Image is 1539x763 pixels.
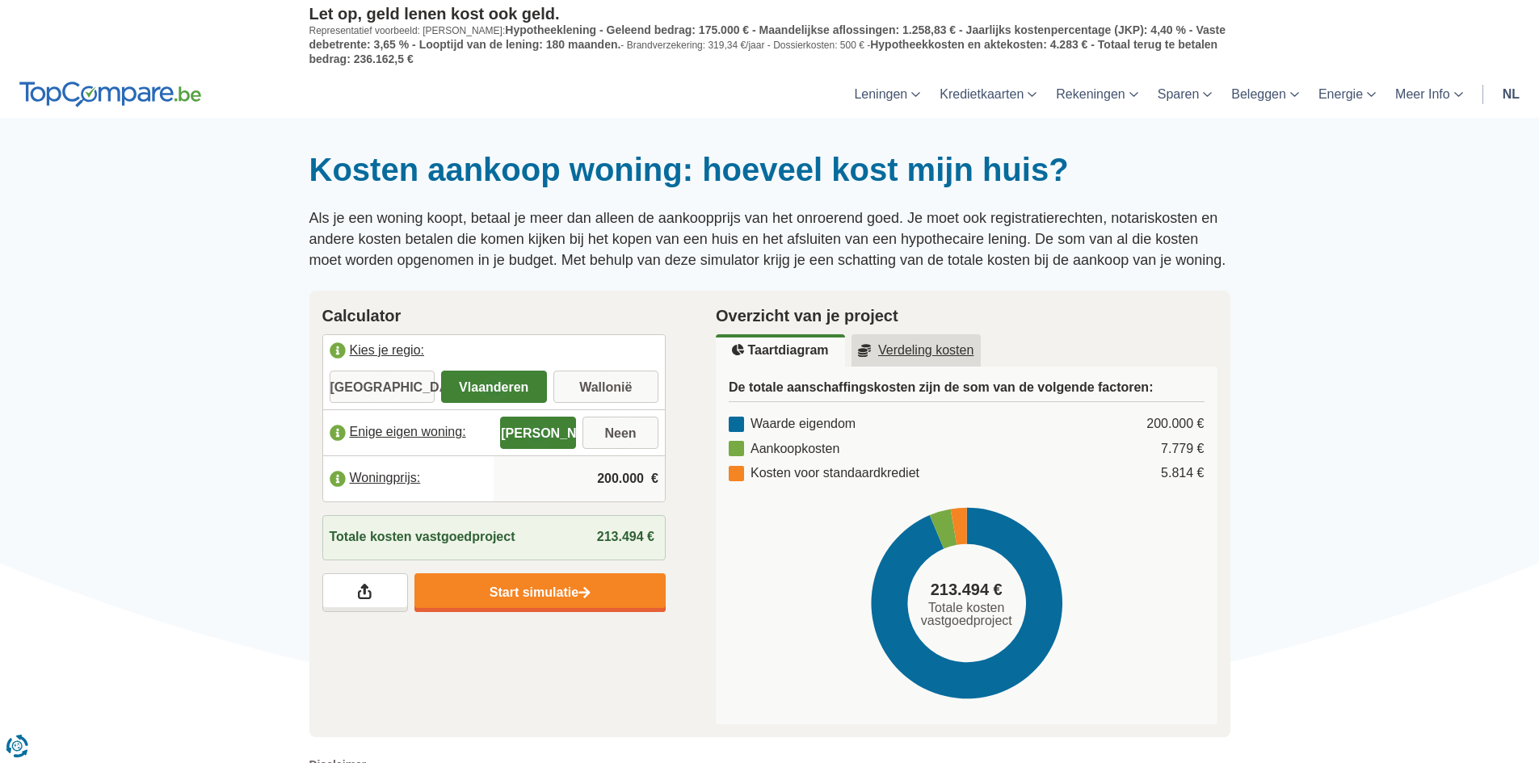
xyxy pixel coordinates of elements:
a: Beleggen [1222,70,1309,118]
h3: De totale aanschaffingskosten zijn de som van de volgende factoren: [729,379,1205,402]
span: Hypotheekkosten en aktekosten: 4.283 € - Totaal terug te betalen bedrag: 236.162,5 € [309,38,1218,65]
div: 7.779 € [1161,440,1204,459]
label: Vlaanderen [441,371,547,403]
img: TopCompare [19,82,201,107]
div: 5.814 € [1161,464,1204,483]
a: Sparen [1148,70,1222,118]
a: Start simulatie [414,573,666,612]
p: Representatief voorbeeld: [PERSON_NAME]: - Brandverzekering: 319,34 €/jaar - Dossierkosten: 500 € - [309,23,1230,66]
label: Neen [582,417,658,449]
label: Wallonië [553,371,659,403]
div: Aankoopkosten [729,440,839,459]
a: nl [1493,70,1529,118]
span: Hypotheeklening - Geleend bedrag: 175.000 € - Maandelijkse aflossingen: 1.258,83 € - Jaarlijks ko... [309,23,1226,51]
span: 213.494 € [597,530,654,543]
div: Kosten voor standaardkrediet [729,464,919,483]
a: Meer Info [1386,70,1473,118]
p: Als je een woning koopt, betaal je meer dan alleen de aankoopprijs van het onroerend goed. Je moe... [309,208,1230,270]
span: Totale kosten vastgoedproject [914,602,1019,627]
a: Kredietkaarten [930,70,1046,118]
div: Waarde eigendom [729,415,856,434]
h1: Kosten aankoop woning: hoeveel kost mijn huis? [309,150,1230,189]
u: Taartdiagram [732,344,828,357]
u: Verdeling kosten [858,344,974,357]
label: [GEOGRAPHIC_DATA] [330,371,435,403]
span: € [651,470,658,488]
label: Enige eigen woning: [323,415,494,451]
div: 200.000 € [1146,415,1204,434]
a: Energie [1309,70,1386,118]
a: Rekeningen [1046,70,1147,118]
span: 213.494 € [931,578,1003,602]
h2: Overzicht van je project [716,304,1217,328]
p: Let op, geld lenen kost ook geld. [309,4,1230,23]
label: Woningprijs: [323,461,494,497]
a: Leningen [844,70,930,118]
label: [PERSON_NAME] [500,417,576,449]
img: Start simulatie [578,586,591,600]
input: | [500,457,658,501]
span: Totale kosten vastgoedproject [330,528,515,547]
a: Deel je resultaten [322,573,408,612]
label: Kies je regio: [323,335,666,371]
h2: Calculator [322,304,666,328]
